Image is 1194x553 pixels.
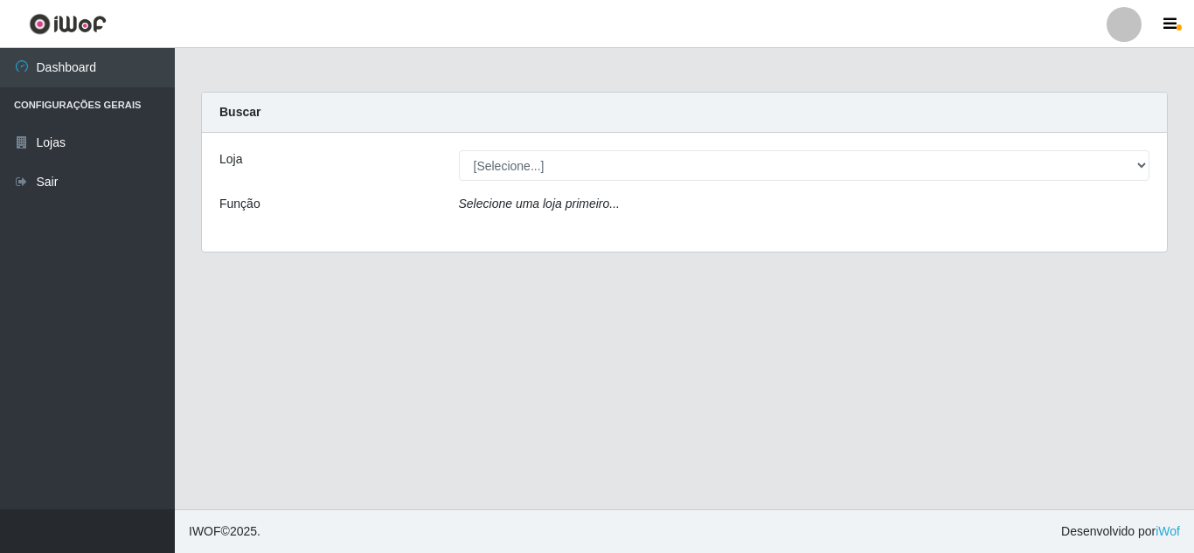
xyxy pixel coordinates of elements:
[219,150,242,169] label: Loja
[219,195,260,213] label: Função
[189,522,260,541] span: © 2025 .
[29,13,107,35] img: CoreUI Logo
[1061,522,1180,541] span: Desenvolvido por
[459,197,620,211] i: Selecione uma loja primeiro...
[219,105,260,119] strong: Buscar
[189,524,221,538] span: IWOF
[1156,524,1180,538] a: iWof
